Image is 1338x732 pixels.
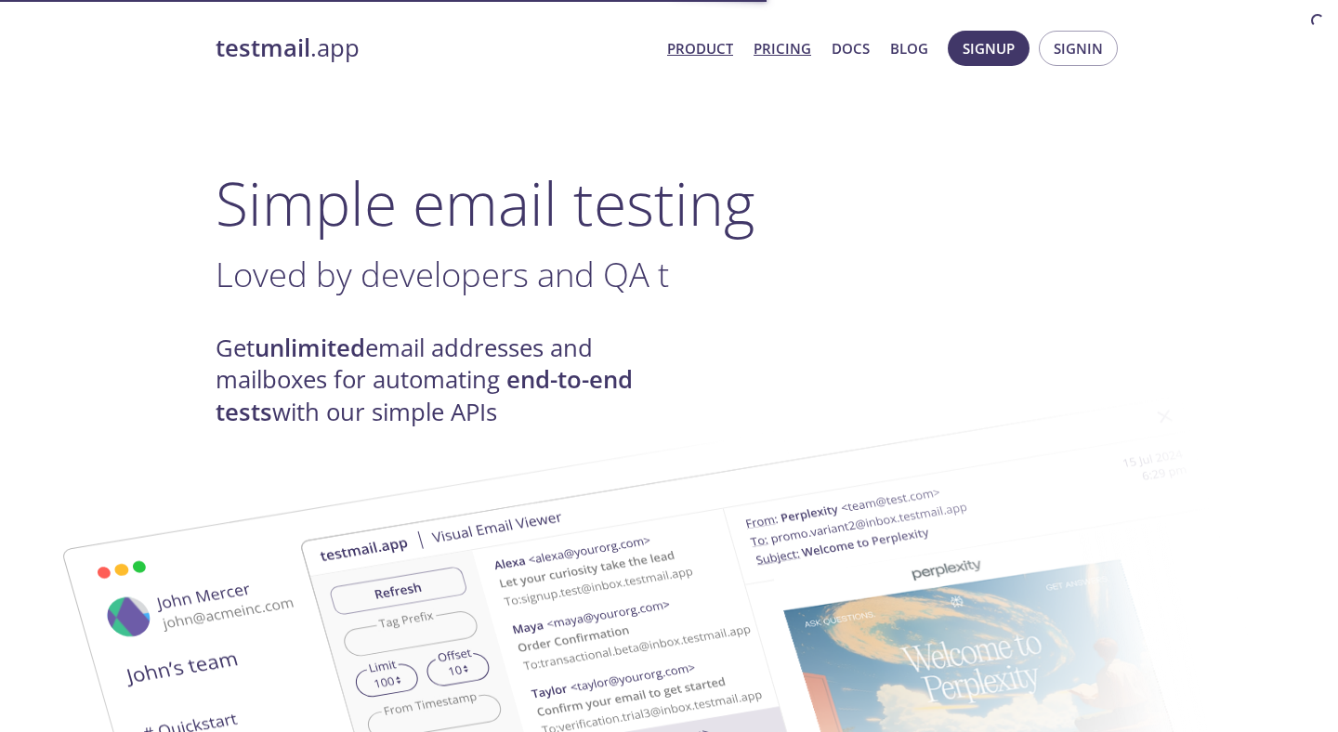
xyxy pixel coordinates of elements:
strong: testmail [216,32,310,64]
h4: Get email addresses and mailboxes for automating with our simple APIs [216,333,669,428]
span: Loved by developers and QA t [216,251,669,297]
a: Product [667,36,733,60]
a: Blog [890,36,928,60]
span: Signin [1054,36,1103,60]
strong: end-to-end tests [216,363,633,427]
strong: unlimited [255,332,365,364]
a: Pricing [754,36,811,60]
button: Signin [1039,31,1118,66]
a: testmail.app [216,33,652,64]
a: Docs [832,36,870,60]
h1: Simple email testing [216,167,1122,239]
button: Signup [948,31,1030,66]
span: Signup [963,36,1015,60]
